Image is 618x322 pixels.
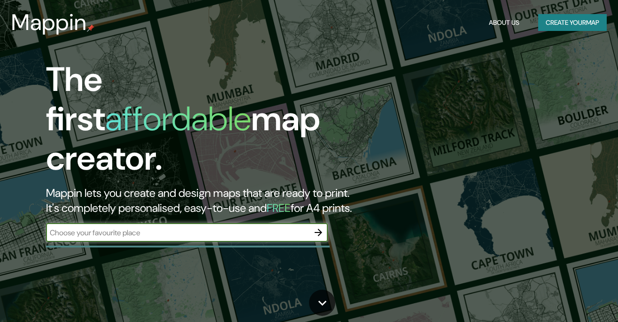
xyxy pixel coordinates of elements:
h5: FREE [267,201,291,215]
input: Choose your favourite place [46,227,309,238]
h1: The first map creator. [46,60,355,186]
button: Create yourmap [538,14,607,31]
h2: Mappin lets you create and design maps that are ready to print. It's completely personalised, eas... [46,186,355,216]
h3: Mappin [11,9,87,36]
button: About Us [485,14,523,31]
img: mappin-pin [87,24,94,32]
h1: affordable [105,97,251,141]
